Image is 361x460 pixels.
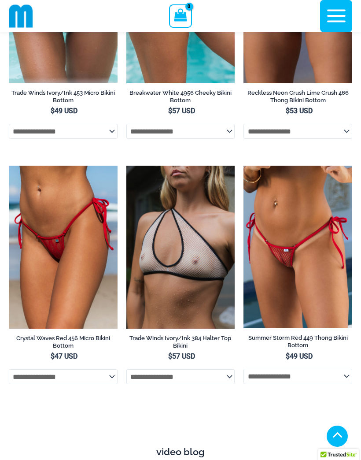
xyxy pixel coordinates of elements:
img: Trade Winds IvoryInk 384 Top 01 [126,166,235,329]
a: Reckless Neon Crush Lime Crush 466 Thong Bikini Bottom [243,89,352,107]
img: cropped mm emblem [9,4,33,28]
a: Breakwater White 4956 Cheeky Bikini Bottom [126,89,235,107]
a: Summer Storm Red 449 Thong 01Summer Storm Red 449 Thong 03Summer Storm Red 449 Thong 03 [243,166,352,329]
img: Summer Storm Red 449 Thong 01 [243,166,352,329]
span: $ [51,107,55,115]
bdi: 47 USD [51,352,77,360]
h4: video blog [15,446,346,457]
h2: Reckless Neon Crush Lime Crush 466 Thong Bikini Bottom [243,89,352,104]
a: Crystal Waves 456 Bottom 02Crystal Waves 456 Bottom 01Crystal Waves 456 Bottom 01 [9,166,118,329]
h2: Trade Winds Ivory/Ink 384 Halter Top Bikini [126,334,235,349]
span: $ [168,352,172,360]
bdi: 57 USD [168,107,195,115]
bdi: 57 USD [168,352,195,360]
span: $ [286,352,290,360]
a: Summer Storm Red 449 Thong Bikini Bottom [243,334,352,352]
a: Trade Winds Ivory/Ink 384 Halter Top Bikini [126,334,235,352]
h2: Crystal Waves Red 456 Micro Bikini Bottom [9,334,118,349]
bdi: 49 USD [51,107,77,115]
span: $ [286,107,290,115]
a: Trade Winds Ivory/Ink 453 Micro Bikini Bottom [9,89,118,107]
bdi: 49 USD [286,352,313,360]
bdi: 53 USD [286,107,313,115]
a: Crystal Waves Red 456 Micro Bikini Bottom [9,334,118,352]
h2: Breakwater White 4956 Cheeky Bikini Bottom [126,89,235,104]
span: $ [168,107,172,115]
a: View Shopping Cart, empty [169,4,192,27]
img: Crystal Waves 456 Bottom 02 [9,166,118,329]
span: $ [51,352,55,360]
h2: Trade Winds Ivory/Ink 453 Micro Bikini Bottom [9,89,118,104]
h2: Summer Storm Red 449 Thong Bikini Bottom [243,334,352,349]
a: Trade Winds IvoryInk 384 Top 01Trade Winds IvoryInk 384 Top 469 Thong 03Trade Winds IvoryInk 384 ... [126,166,235,329]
